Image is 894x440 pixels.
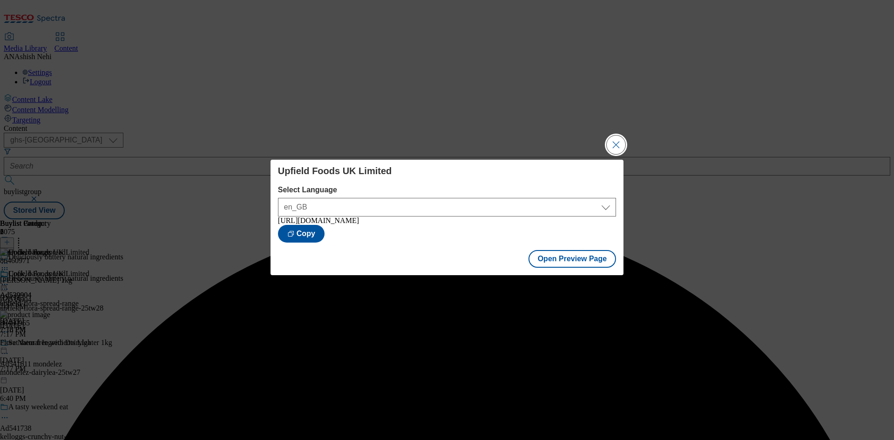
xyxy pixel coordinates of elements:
label: Select Language [278,186,616,194]
div: Modal [271,160,623,275]
button: Open Preview Page [528,250,616,268]
div: [URL][DOMAIN_NAME] [278,217,616,225]
h4: Upfield Foods UK Limited [278,165,616,176]
button: Close Modal [607,135,625,154]
button: Copy [278,225,325,243]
